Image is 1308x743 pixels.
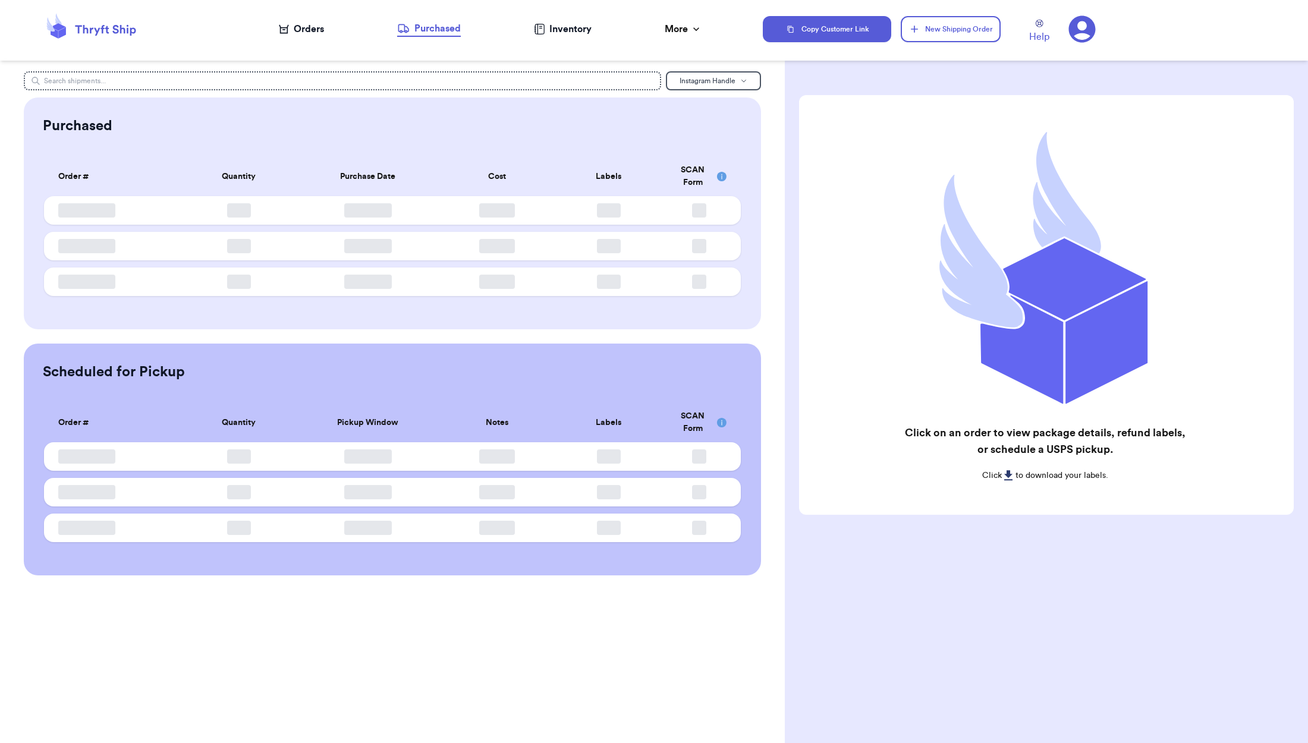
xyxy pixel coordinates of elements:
[763,16,891,42] button: Copy Customer Link
[1029,30,1049,44] span: Help
[441,403,553,442] th: Notes
[553,403,665,442] th: Labels
[553,157,665,196] th: Labels
[671,164,727,189] div: SCAN Form
[183,403,295,442] th: Quantity
[44,157,184,196] th: Order #
[666,71,761,90] button: Instagram Handle
[441,157,553,196] th: Cost
[397,21,461,37] a: Purchased
[665,22,702,36] div: More
[43,117,112,136] h2: Purchased
[44,403,184,442] th: Order #
[671,410,727,435] div: SCAN Form
[901,16,1001,42] button: New Shipping Order
[183,157,295,196] th: Quantity
[279,22,324,36] a: Orders
[397,21,461,36] div: Purchased
[24,71,662,90] input: Search shipments...
[295,157,441,196] th: Purchase Date
[43,363,185,382] h2: Scheduled for Pickup
[295,403,441,442] th: Pickup Window
[1029,20,1049,44] a: Help
[680,77,735,84] span: Instagram Handle
[534,22,592,36] a: Inventory
[903,424,1187,458] h2: Click on an order to view package details, refund labels, or schedule a USPS pickup.
[903,470,1187,481] p: Click to download your labels.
